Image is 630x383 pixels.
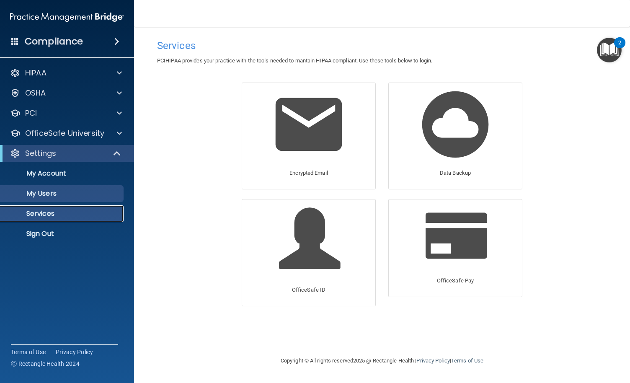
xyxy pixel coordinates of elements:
img: PMB logo [10,9,124,26]
p: HIPAA [25,68,46,78]
p: OfficeSafe University [25,128,104,138]
p: My Users [5,189,120,198]
a: Data Backup Data Backup [388,83,522,189]
button: Open Resource Center, 2 new notifications [597,38,622,62]
a: Terms of Use [451,357,483,364]
p: My Account [5,169,120,178]
a: Privacy Policy [416,357,449,364]
a: Encrypted Email Encrypted Email [242,83,376,189]
img: Encrypted Email [269,85,349,164]
a: PCI [10,108,122,118]
a: Settings [10,148,121,158]
h4: Services [157,40,607,51]
img: Data Backup [416,85,495,164]
p: OSHA [25,88,46,98]
a: Terms of Use [11,348,46,356]
p: Encrypted Email [289,168,328,178]
div: Copyright © All rights reserved 2025 @ Rectangle Health | | [229,347,535,374]
a: OfficeSafe ID [242,199,376,306]
p: Settings [25,148,56,158]
a: OSHA [10,88,122,98]
h4: Compliance [25,36,83,47]
span: Ⓒ Rectangle Health 2024 [11,360,80,368]
span: PCIHIPAA provides your practice with the tools needed to mantain HIPAA compliant. Use these tools... [157,57,432,64]
p: Services [5,210,120,218]
p: OfficeSafe Pay [437,276,474,286]
p: PCI [25,108,37,118]
a: HIPAA [10,68,122,78]
div: 2 [618,43,621,54]
p: OfficeSafe ID [292,285,325,295]
p: Data Backup [440,168,471,178]
a: OfficeSafe University [10,128,122,138]
a: Privacy Policy [56,348,93,356]
a: OfficeSafe Pay [388,199,522,297]
p: Sign Out [5,230,120,238]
